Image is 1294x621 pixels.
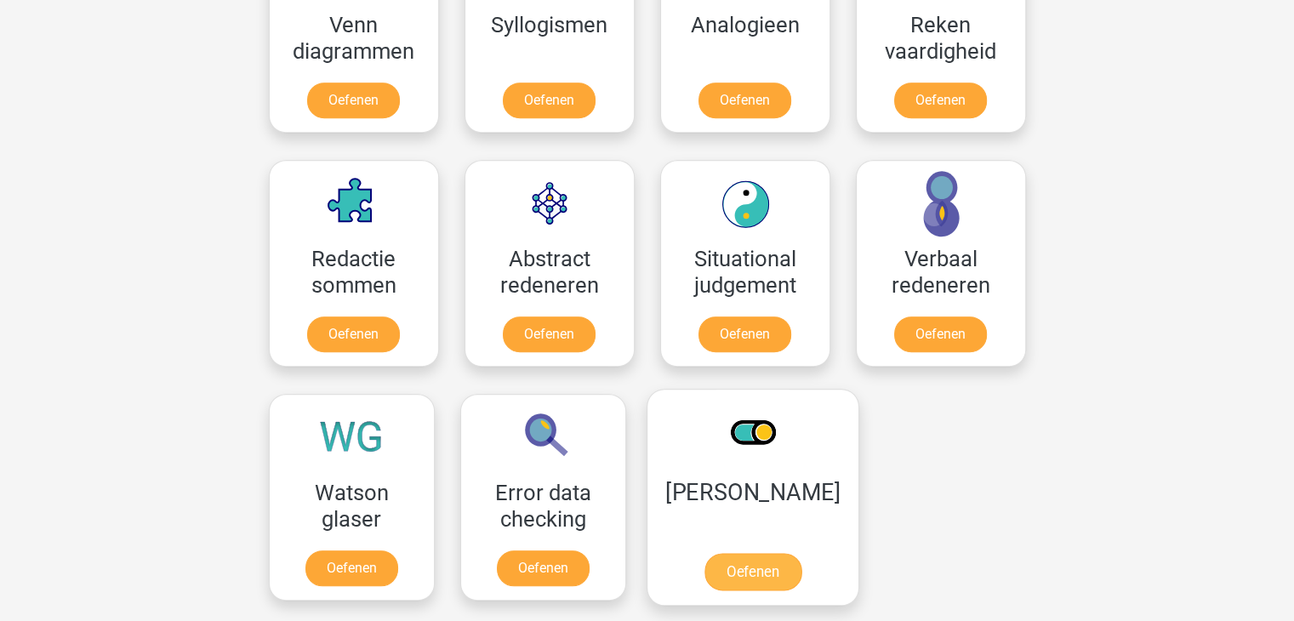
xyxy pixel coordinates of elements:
a: Oefenen [307,316,400,352]
a: Oefenen [503,316,596,352]
a: Oefenen [894,83,987,118]
a: Oefenen [704,553,801,590]
a: Oefenen [305,550,398,586]
a: Oefenen [894,316,987,352]
a: Oefenen [307,83,400,118]
a: Oefenen [497,550,590,586]
a: Oefenen [698,316,791,352]
a: Oefenen [698,83,791,118]
a: Oefenen [503,83,596,118]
